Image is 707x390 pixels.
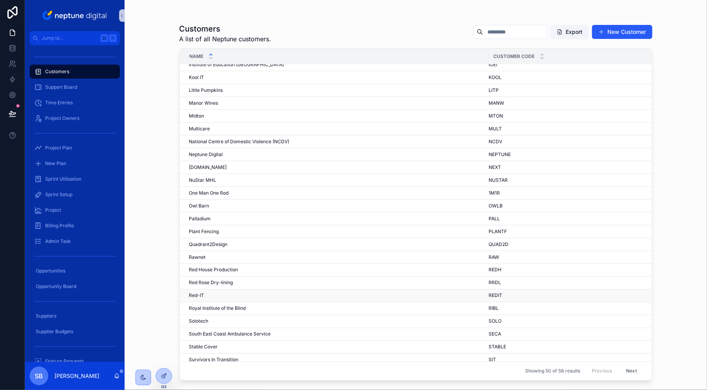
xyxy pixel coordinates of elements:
a: Stable Cover [189,344,484,350]
span: New Plan [45,160,66,167]
span: LITP [489,87,499,93]
a: MULT [489,126,655,132]
a: Sprint Utilisation [30,172,120,186]
a: NEXT [489,164,655,170]
span: Jump to... [42,35,97,41]
span: PLANTF [489,228,507,235]
span: Showing 50 of 58 results [525,368,580,374]
a: Owl Barn [189,203,484,209]
span: REDH [489,267,502,273]
a: SOLO [489,318,655,325]
span: SiT [489,357,496,363]
a: Institute of Education [GEOGRAPHIC_DATA] [189,61,484,68]
a: Little Pumpkins [189,87,484,93]
a: PALL [489,216,655,222]
span: Opportunities [36,268,65,274]
a: Project Owners [30,111,120,125]
a: NCDV [489,139,655,145]
a: REDH [489,267,655,273]
span: PALL [489,216,500,222]
span: Little Pumpkins [189,87,223,93]
a: Supplier Budgets [30,325,120,339]
span: Admin Task [45,238,71,244]
a: Time Entries [30,96,120,110]
span: MULT [489,126,502,132]
span: Manor Wines [189,100,218,106]
span: National Centre of Domestic Violence (NCDV) [189,139,290,145]
span: RRDL [489,280,501,286]
h1: Customers [179,23,271,34]
a: Solotech [189,318,484,325]
span: Solotech [189,318,209,325]
button: Export [550,25,589,39]
a: Survivors In Transition [189,357,484,363]
span: Red-IT [189,293,204,299]
span: Project Owners [45,115,79,121]
span: Royal Institute of the Blind [189,306,246,312]
a: MANW [489,100,655,106]
span: SB [35,371,43,381]
span: KOOL [489,74,502,81]
span: Owl Barn [189,203,209,209]
a: Midton [189,113,484,119]
span: QUAD2D [489,241,509,248]
a: Red Rose Dry-lining [189,280,484,286]
a: South East Coast Ambulance Service [189,331,484,337]
span: Project Plan [45,145,72,151]
span: Palladium [189,216,211,222]
span: Opportunity Board [36,283,76,290]
a: IOEI [489,61,655,68]
span: RIBL [489,306,499,312]
a: Suppliers [30,309,120,323]
span: Supplier Budgets [36,329,73,335]
a: Opportunity Board [30,279,120,293]
span: MTON [489,113,503,119]
a: SECA [489,331,655,337]
img: App logo [41,9,109,22]
a: Multicare [189,126,484,132]
a: Kool IT [189,74,484,81]
a: Customers [30,65,120,79]
span: MANW [489,100,505,106]
a: Royal Institute of the Blind [189,306,484,312]
span: SOLO [489,318,502,325]
a: NUSTAR [489,177,655,183]
span: Kool IT [189,74,204,81]
span: Time Entries [45,100,73,106]
a: LITP [489,87,655,93]
p: [PERSON_NAME] [55,372,99,380]
a: Project Plan [30,141,120,155]
a: Quadrant2Design [189,241,484,248]
span: Red Rose Dry-lining [189,280,233,286]
a: Red-IT [189,293,484,299]
a: OWLB [489,203,655,209]
span: STABLE [489,344,507,350]
a: RIBL [489,306,655,312]
span: Customers [45,69,69,75]
a: MTON [489,113,655,119]
span: Quadrant2Design [189,241,228,248]
span: Survivors In Transition [189,357,239,363]
a: National Centre of Domestic Violence (NCDV) [189,139,484,145]
span: Sprint Setup [45,191,72,198]
a: QUAD2D [489,241,655,248]
a: NuStar MHL [189,177,484,183]
a: [DOMAIN_NAME] [189,164,484,170]
span: NEXT [489,164,501,170]
span: Stable Cover [189,344,218,350]
span: Midton [189,113,204,119]
a: Neptune Digital [189,151,484,158]
a: PLANTF [489,228,655,235]
a: Plant Fencing [189,228,484,235]
a: Opportunities [30,264,120,278]
span: NEPTUNE [489,151,511,158]
span: South East Coast Ambulance Service [189,331,271,337]
span: NuStar MHL [189,177,216,183]
span: NCDV [489,139,503,145]
span: Institute of Education [GEOGRAPHIC_DATA] [189,61,284,68]
span: OWLB [489,203,503,209]
span: REDIT [489,293,503,299]
a: Palladium [189,216,484,222]
span: Plant Fencing [189,228,219,235]
a: Sprint Setup [30,188,120,202]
